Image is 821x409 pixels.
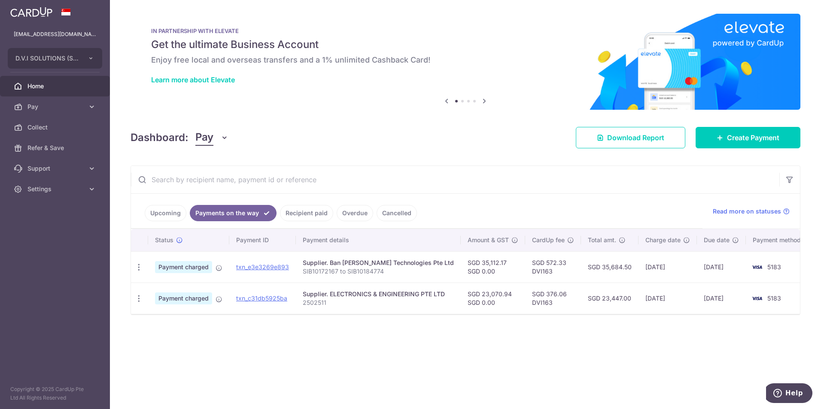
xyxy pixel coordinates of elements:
[748,262,766,272] img: Bank Card
[461,251,525,283] td: SGD 35,112.17 SGD 0.00
[525,283,581,314] td: SGD 376.06 DVI163
[131,14,800,110] img: Renovation banner
[155,292,212,304] span: Payment charged
[303,298,454,307] p: 2502511
[155,236,173,244] span: Status
[697,283,746,314] td: [DATE]
[151,75,235,84] a: Learn more about Elevate
[461,283,525,314] td: SGD 23,070.94 SGD 0.00
[151,27,780,34] p: IN PARTNERSHIP WITH ELEVATE
[27,164,84,173] span: Support
[588,236,616,244] span: Total amt.
[190,205,277,221] a: Payments on the way
[581,283,639,314] td: SGD 23,447.00
[131,166,779,193] input: Search by recipient name, payment id or reference
[131,130,189,145] h4: Dashboard:
[645,236,681,244] span: Charge date
[697,251,746,283] td: [DATE]
[639,283,697,314] td: [DATE]
[27,144,84,152] span: Refer & Save
[713,207,781,216] span: Read more on statuses
[195,129,213,146] span: Pay
[581,251,639,283] td: SGD 35,684.50
[704,236,730,244] span: Due date
[8,48,102,69] button: D.V.I SOLUTIONS (S) PTE. LTD.
[532,236,565,244] span: CardUp fee
[746,229,811,251] th: Payment method
[151,55,780,65] h6: Enjoy free local and overseas transfers and a 1% unlimited Cashback Card!
[280,205,333,221] a: Recipient paid
[303,267,454,276] p: SIB10172167 to SIB10184774
[27,123,84,132] span: Collect
[236,263,289,271] a: txn_e3e3269e893
[337,205,373,221] a: Overdue
[766,383,812,405] iframe: Opens a widget where you can find more information
[748,293,766,304] img: Bank Card
[27,82,84,90] span: Home
[525,251,581,283] td: SGD 572.33 DVI163
[27,185,84,193] span: Settings
[468,236,509,244] span: Amount & GST
[14,30,96,39] p: [EMAIL_ADDRESS][DOMAIN_NAME]
[296,229,461,251] th: Payment details
[236,295,287,302] a: txn_c31db5925ba
[229,229,296,251] th: Payment ID
[607,132,664,143] span: Download Report
[696,127,800,148] a: Create Payment
[10,7,52,17] img: CardUp
[576,127,685,148] a: Download Report
[15,54,79,63] span: D.V.I SOLUTIONS (S) PTE. LTD.
[303,259,454,267] div: Supplier. Ban [PERSON_NAME] Technologies Pte Ltd
[151,38,780,51] h5: Get the ultimate Business Account
[303,290,454,298] div: Supplier. ELECTRONICS & ENGINEERING PTE LTD
[377,205,417,221] a: Cancelled
[767,295,781,302] span: 5183
[713,207,790,216] a: Read more on statuses
[145,205,186,221] a: Upcoming
[195,129,228,146] button: Pay
[767,263,781,271] span: 5183
[155,261,212,273] span: Payment charged
[727,132,779,143] span: Create Payment
[639,251,697,283] td: [DATE]
[27,102,84,111] span: Pay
